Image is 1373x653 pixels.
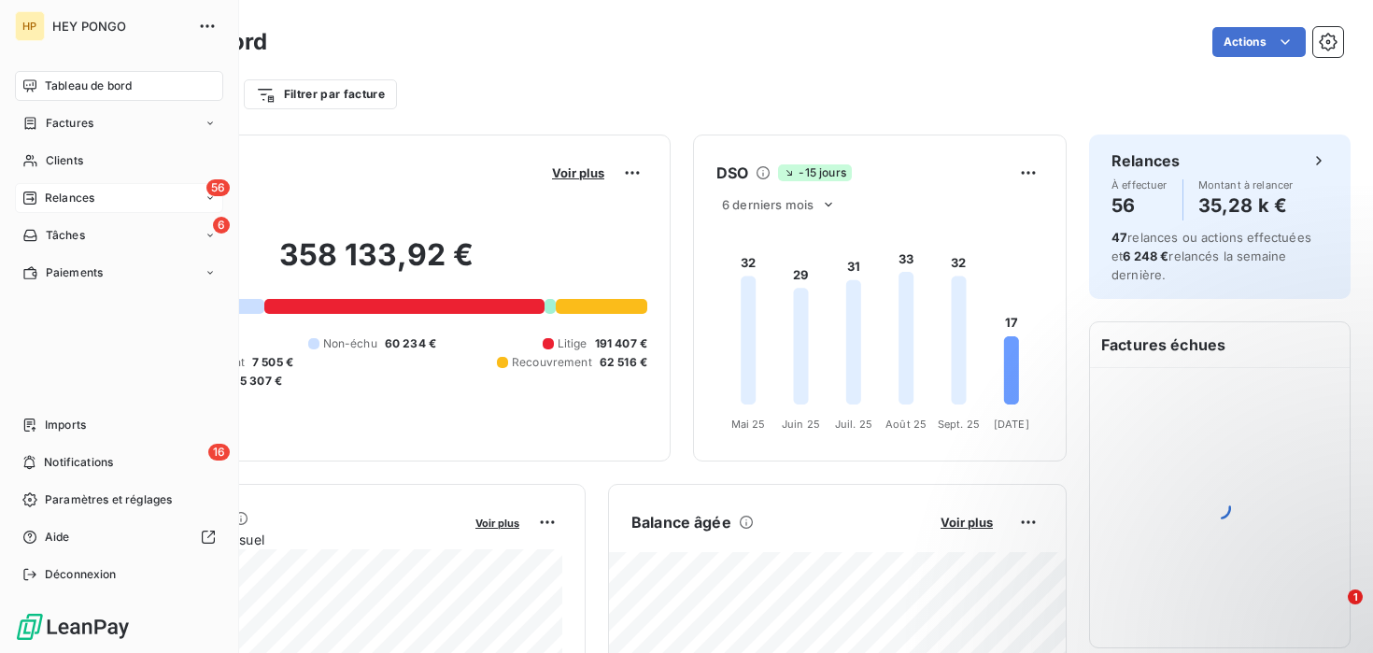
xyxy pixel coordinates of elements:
[234,373,282,390] span: -5 307 €
[46,264,103,281] span: Paiements
[722,197,814,212] span: 6 derniers mois
[46,227,85,244] span: Tâches
[213,217,230,234] span: 6
[244,79,397,109] button: Filtrer par facture
[546,164,610,181] button: Voir plus
[941,515,993,530] span: Voir plus
[595,335,647,352] span: 191 407 €
[15,11,45,41] div: HP
[512,354,592,371] span: Recouvrement
[470,514,525,531] button: Voir plus
[44,454,113,471] span: Notifications
[15,522,223,552] a: Aide
[716,162,748,184] h6: DSO
[631,511,731,533] h6: Balance âgée
[206,179,230,196] span: 56
[46,115,93,132] span: Factures
[46,152,83,169] span: Clients
[999,472,1373,603] iframe: Intercom notifications message
[1111,230,1311,282] span: relances ou actions effectuées et relancés la semaine dernière.
[1090,322,1350,367] h6: Factures échues
[835,418,872,431] tspan: Juil. 25
[1212,27,1306,57] button: Actions
[385,335,436,352] span: 60 234 €
[1198,179,1294,191] span: Montant à relancer
[106,236,647,292] h2: 358 133,92 €
[885,418,927,431] tspan: Août 25
[45,417,86,433] span: Imports
[252,354,293,371] span: 7 505 €
[1111,230,1127,245] span: 47
[45,566,117,583] span: Déconnexion
[935,514,998,531] button: Voir plus
[1348,589,1363,604] span: 1
[1111,149,1180,172] h6: Relances
[552,165,604,180] span: Voir plus
[1198,191,1294,220] h4: 35,28 k €
[778,164,851,181] span: -15 jours
[45,491,172,508] span: Paramètres et réglages
[208,444,230,461] span: 16
[45,190,94,206] span: Relances
[1111,191,1168,220] h4: 56
[52,19,187,34] span: HEY PONGO
[1111,179,1168,191] span: À effectuer
[323,335,377,352] span: Non-échu
[1123,248,1168,263] span: 6 248 €
[731,418,766,431] tspan: Mai 25
[45,529,70,546] span: Aide
[106,530,462,549] span: Chiffre d'affaires mensuel
[558,335,587,352] span: Litige
[45,78,132,94] span: Tableau de bord
[938,418,980,431] tspan: Sept. 25
[994,418,1029,431] tspan: [DATE]
[15,612,131,642] img: Logo LeanPay
[600,354,647,371] span: 62 516 €
[782,418,820,431] tspan: Juin 25
[1309,589,1354,634] iframe: Intercom live chat
[475,517,519,530] span: Voir plus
